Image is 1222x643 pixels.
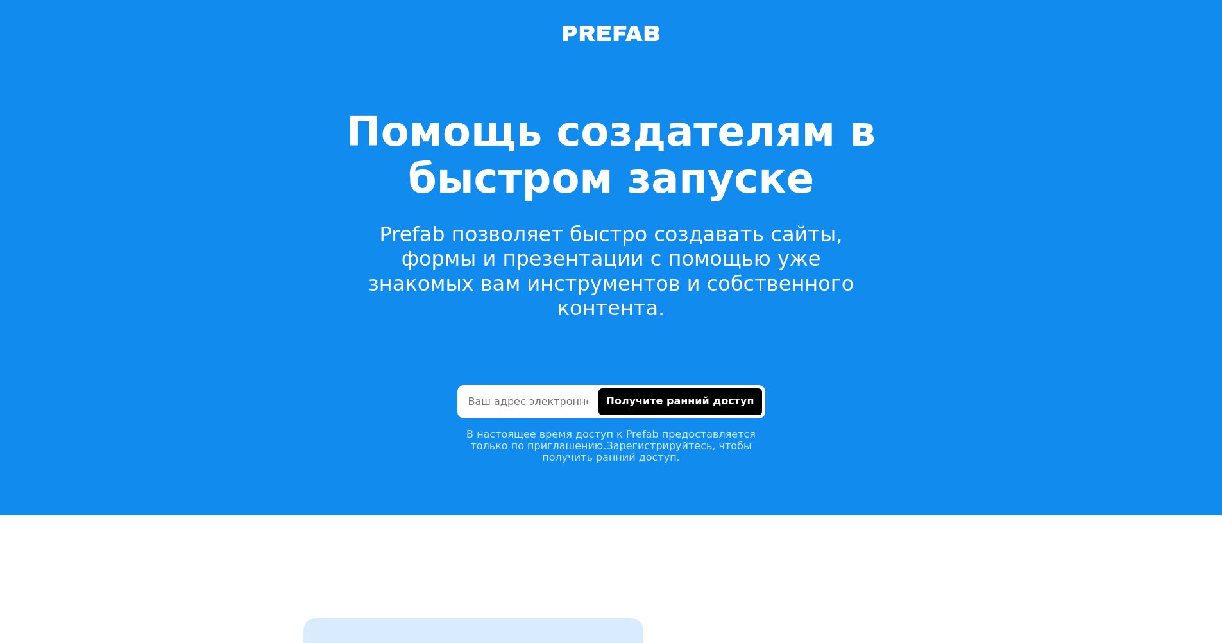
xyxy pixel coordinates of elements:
[346,108,876,203] ya-tr-span: Помощь создателям в быстром запуске
[563,26,659,41] img: Сборный логотип
[466,428,756,452] ya-tr-span: В настоящее время доступ к Prefab предоставляется только по приглашению.
[461,388,595,415] input: Ваш адрес электронной почты
[368,222,854,320] ya-tr-span: Prefab позволяет быстро создавать сайты, формы и презентации с помощью уже знакомых вам инструмен...
[542,440,751,463] ya-tr-span: Зарегистрируйтесь, чтобы получить ранний доступ.
[606,395,754,407] ya-tr-span: Получите ранний доступ
[598,388,762,415] button: Получите ранний доступ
